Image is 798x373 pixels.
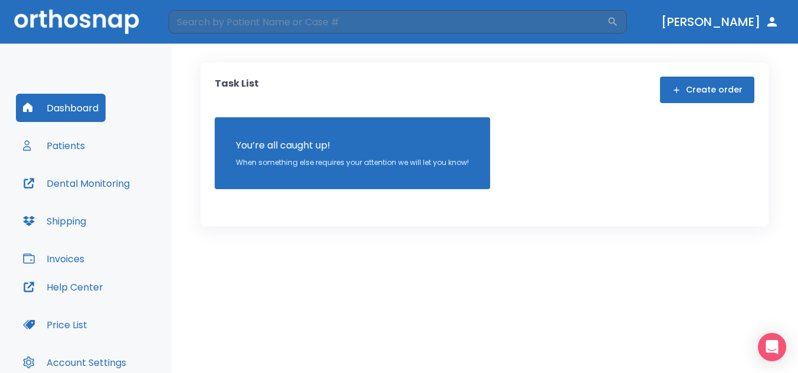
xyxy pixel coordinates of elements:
p: You’re all caught up! [236,138,469,153]
button: Invoices [16,245,91,273]
button: Dental Monitoring [16,169,137,197]
img: Orthosnap [14,9,139,34]
button: Shipping [16,207,93,235]
p: Task List [215,77,259,103]
p: When something else requires your attention we will let you know! [236,157,469,168]
button: Create order [660,77,754,103]
div: Open Intercom Messenger [758,333,786,361]
button: Price List [16,311,94,339]
button: Dashboard [16,94,106,122]
button: [PERSON_NAME] [656,11,784,32]
input: Search by Patient Name or Case # [169,10,607,34]
button: Help Center [16,273,110,301]
button: Patients [16,131,92,160]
